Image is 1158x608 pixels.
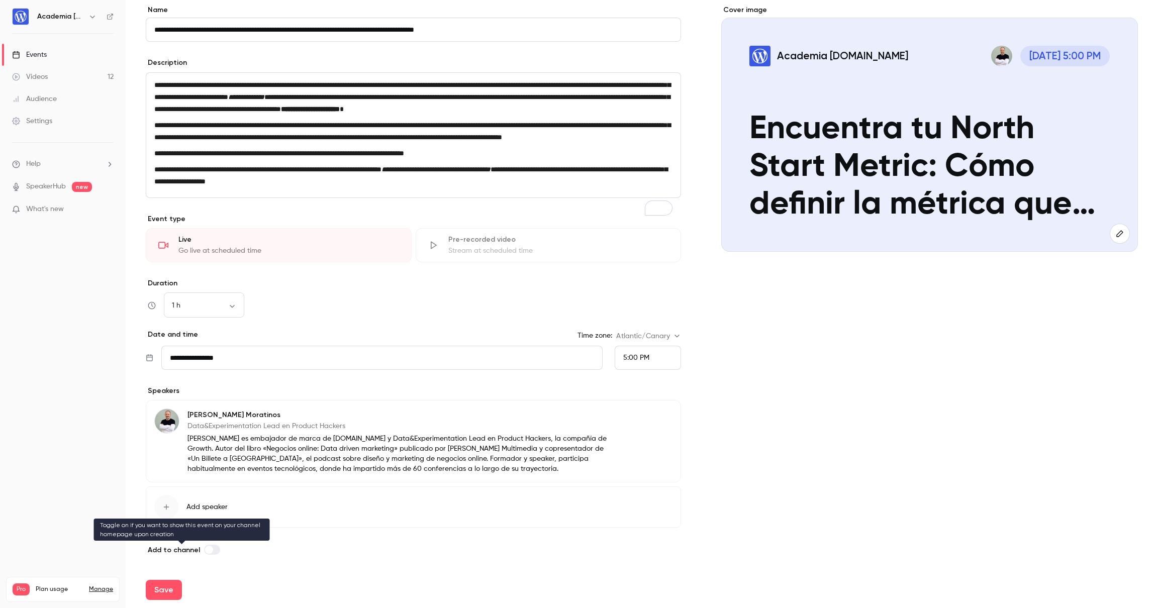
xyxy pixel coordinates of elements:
[12,159,114,169] li: help-dropdown-opener
[991,46,1012,66] img: Pablo Moratinos
[615,346,681,370] div: From
[749,111,1110,224] p: Encuentra tu North Start Metric: Cómo definir la métrica que de verdad mueve el crecimiento de un...
[26,159,41,169] span: Help
[164,300,244,311] div: 1 h
[623,354,649,361] span: 5:00 PM
[448,246,669,256] div: Stream at scheduled time
[448,235,669,245] div: Pre-recorded video
[146,5,681,15] label: Name
[161,346,603,370] input: Tue, Feb 17, 2026
[72,182,92,192] span: new
[12,72,48,82] div: Videos
[187,434,616,474] p: [PERSON_NAME] es embajador de marca de [DOMAIN_NAME] y Data&Experimentation Lead en Product Hacke...
[146,73,681,197] div: To enrich screen reader interactions, please activate Accessibility in Grammarly extension settings
[416,228,682,262] div: Pre-recorded videoStream at scheduled time
[146,278,681,288] label: Duration
[187,421,616,431] p: Data&Experimentation Lead en Product Hackers
[146,330,198,340] p: Date and time
[178,246,399,256] div: Go live at scheduled time
[146,400,681,482] div: Pablo Moratinos[PERSON_NAME] MoratinosData&Experimentation Lead en Product Hackers[PERSON_NAME] e...
[146,486,681,528] button: Add speaker
[146,214,681,224] p: Event type
[148,546,200,554] span: Add to channel
[721,5,1138,15] label: Cover image
[36,585,83,593] span: Plan usage
[26,204,64,215] span: What's new
[146,58,187,68] label: Description
[777,49,908,63] p: Academia [DOMAIN_NAME]
[577,331,612,341] label: Time zone:
[749,46,770,66] img: Encuentra tu North Start Metric: Cómo definir la métrica que de verdad mueve el crecimiento de un...
[26,181,66,192] a: SpeakerHub
[12,94,57,104] div: Audience
[155,409,179,433] img: Pablo Moratinos
[187,410,616,420] p: [PERSON_NAME] Moratinos
[146,228,412,262] div: LiveGo live at scheduled time
[102,205,114,214] iframe: Noticeable Trigger
[89,585,113,593] a: Manage
[1020,46,1110,66] span: [DATE] 5:00 PM
[12,116,52,126] div: Settings
[146,386,681,396] p: Speakers
[13,9,29,25] img: Academia WordPress.com
[616,331,681,341] div: Atlantic/Canary
[37,12,84,22] h6: Academia [DOMAIN_NAME]
[186,502,228,512] span: Add speaker
[146,580,182,600] button: Save
[178,235,399,245] div: Live
[13,583,30,595] span: Pro
[146,72,681,198] section: description
[12,50,47,60] div: Events
[146,73,681,197] div: editor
